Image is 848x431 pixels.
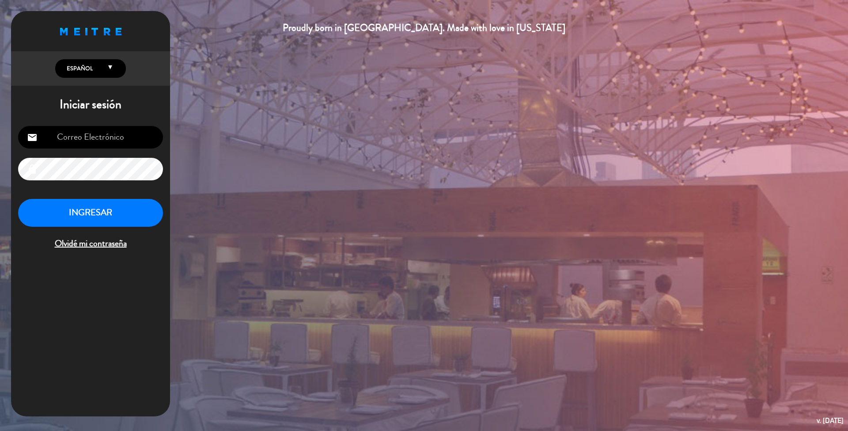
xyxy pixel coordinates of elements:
div: v. [DATE] [817,415,844,427]
input: Correo Electrónico [18,126,163,149]
button: INGRESAR [18,199,163,227]
span: Olvidé mi contraseña [18,236,163,251]
span: Español [64,64,93,73]
h1: Iniciar sesión [11,97,170,112]
i: email [27,132,38,143]
i: lock [27,164,38,175]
